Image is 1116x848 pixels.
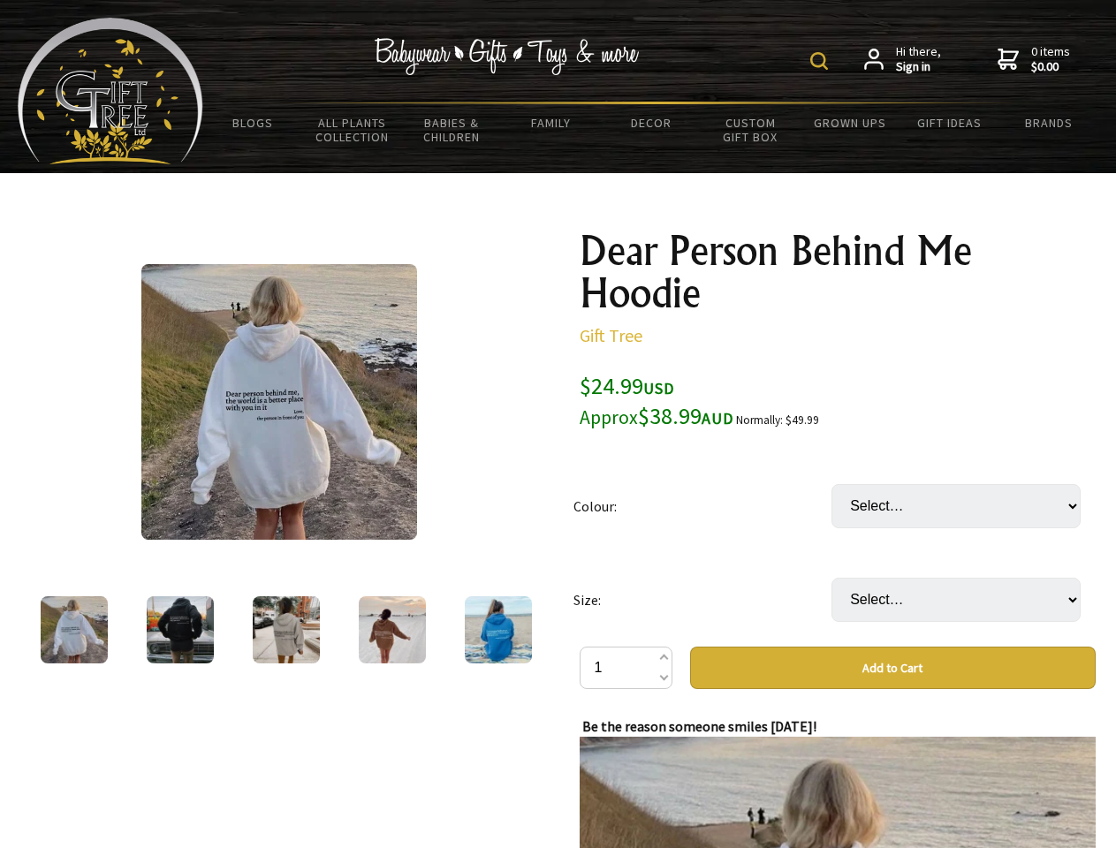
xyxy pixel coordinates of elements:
td: Colour: [573,459,831,553]
img: Dear Person Behind Me Hoodie [253,596,320,663]
span: Hi there, [896,44,941,75]
h1: Dear Person Behind Me Hoodie [580,230,1096,314]
strong: $0.00 [1031,59,1070,75]
img: Dear Person Behind Me Hoodie [147,596,214,663]
img: Dear Person Behind Me Hoodie [141,264,417,540]
a: All Plants Collection [303,104,403,155]
img: Babywear - Gifts - Toys & more [375,38,640,75]
span: AUD [702,408,733,428]
a: BLOGS [203,104,303,141]
small: Approx [580,405,638,429]
a: Gift Tree [580,324,642,346]
img: Babyware - Gifts - Toys and more... [18,18,203,164]
img: Dear Person Behind Me Hoodie [359,596,426,663]
a: Babies & Children [402,104,502,155]
span: 0 items [1031,43,1070,75]
button: Add to Cart [690,647,1096,689]
span: USD [643,378,674,398]
img: Dear Person Behind Me Hoodie [41,596,108,663]
strong: Sign in [896,59,941,75]
a: Hi there,Sign in [864,44,941,75]
img: product search [810,52,828,70]
a: Decor [601,104,701,141]
a: 0 items$0.00 [998,44,1070,75]
a: Family [502,104,602,141]
a: Custom Gift Box [701,104,801,155]
a: Gift Ideas [900,104,999,141]
a: Grown Ups [800,104,900,141]
a: Brands [999,104,1099,141]
td: Size: [573,553,831,647]
small: Normally: $49.99 [736,413,819,428]
span: $24.99 $38.99 [580,371,733,430]
img: Dear Person Behind Me Hoodie [465,596,532,663]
